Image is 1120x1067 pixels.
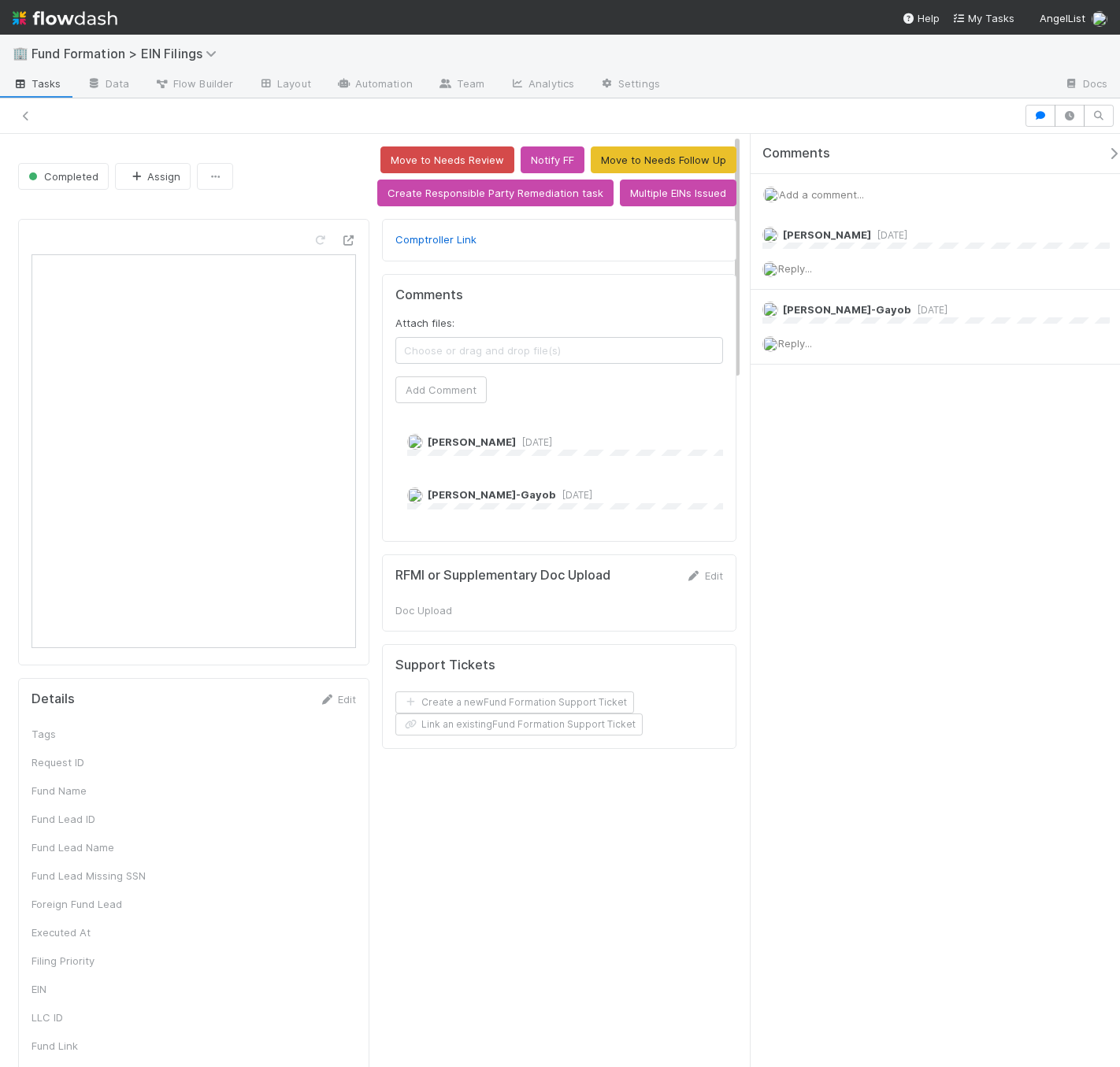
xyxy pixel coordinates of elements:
span: [DATE] [556,489,592,501]
h5: Details [32,691,75,707]
div: Fund Lead Name [32,839,150,855]
button: Move to Needs Review [380,146,514,173]
span: [DATE] [871,229,907,241]
a: Analytics [497,72,587,98]
img: logo-inverted-e16ddd16eac7371096b0.svg [13,5,117,31]
img: avatar_892eb56c-5b5a-46db-bf0b-2a9023d0e8f8.png [763,187,779,202]
span: Add a comment... [779,188,864,201]
a: Flow Builder [142,72,246,98]
a: My Tasks [952,10,1014,26]
button: Create a newFund Formation Support Ticket [395,691,634,713]
button: Assign [115,163,191,190]
img: avatar_cbf6e7c1-1692-464b-bc1b-b8582b2cbdce.png [762,227,778,243]
span: Tasks [13,76,61,91]
label: Attach files: [395,315,454,331]
div: Request ID [32,754,150,770]
a: Layout [246,72,324,98]
img: avatar_45aa71e2-cea6-4b00-9298-a0421aa61a2d.png [407,487,423,503]
button: Multiple EINs Issued [620,180,736,206]
a: Docs [1051,72,1120,98]
div: Foreign Fund Lead [32,896,150,912]
img: avatar_892eb56c-5b5a-46db-bf0b-2a9023d0e8f8.png [1092,11,1107,27]
button: Notify FF [521,146,584,173]
h5: RFMI or Supplementary Doc Upload [395,568,610,584]
button: Link an existingFund Formation Support Ticket [395,713,643,735]
a: Settings [587,72,673,98]
a: Edit [319,693,356,706]
span: Fund Formation > EIN Filings [32,46,224,61]
span: AngelList [1040,12,1085,24]
a: Data [74,72,142,98]
span: [DATE] [911,304,948,316]
span: [PERSON_NAME]-Gayob [428,488,556,501]
a: Automation [324,72,425,98]
div: LLC ID [32,1010,150,1025]
span: [PERSON_NAME] [783,228,871,241]
span: Reply... [778,337,812,350]
span: 🏢 [13,46,28,60]
div: Executed At [32,924,150,940]
span: Flow Builder [154,76,233,91]
h5: Comments [395,287,723,303]
a: Comptroller Link [395,233,477,246]
button: Add Comment [395,376,487,403]
span: Comments [762,146,830,161]
span: [PERSON_NAME]-Gayob [783,303,911,316]
span: Reply... [778,262,812,275]
div: Filing Priority [32,953,150,969]
button: Completed [18,163,109,190]
div: Fund Lead ID [32,811,150,827]
span: Choose or drag and drop file(s) [396,338,722,363]
img: avatar_45aa71e2-cea6-4b00-9298-a0421aa61a2d.png [762,302,778,317]
div: Fund Name [32,783,150,798]
button: Create Responsible Party Remediation task [377,180,614,206]
span: [PERSON_NAME] [428,435,516,448]
div: Fund Lead Missing SSN [32,868,150,884]
div: Fund Link [32,1038,150,1054]
button: Move to Needs Follow Up [591,146,736,173]
span: My Tasks [952,12,1014,24]
img: avatar_cbf6e7c1-1692-464b-bc1b-b8582b2cbdce.png [407,434,423,450]
div: EIN [32,981,150,997]
span: Completed [25,170,98,183]
div: Help [902,10,940,26]
a: Edit [686,569,723,582]
img: avatar_892eb56c-5b5a-46db-bf0b-2a9023d0e8f8.png [762,336,778,352]
h5: Support Tickets [395,658,495,673]
span: [DATE] [516,436,552,448]
img: avatar_892eb56c-5b5a-46db-bf0b-2a9023d0e8f8.png [762,261,778,277]
div: Doc Upload [395,602,514,618]
div: Tags [32,726,150,742]
a: Team [425,72,497,98]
